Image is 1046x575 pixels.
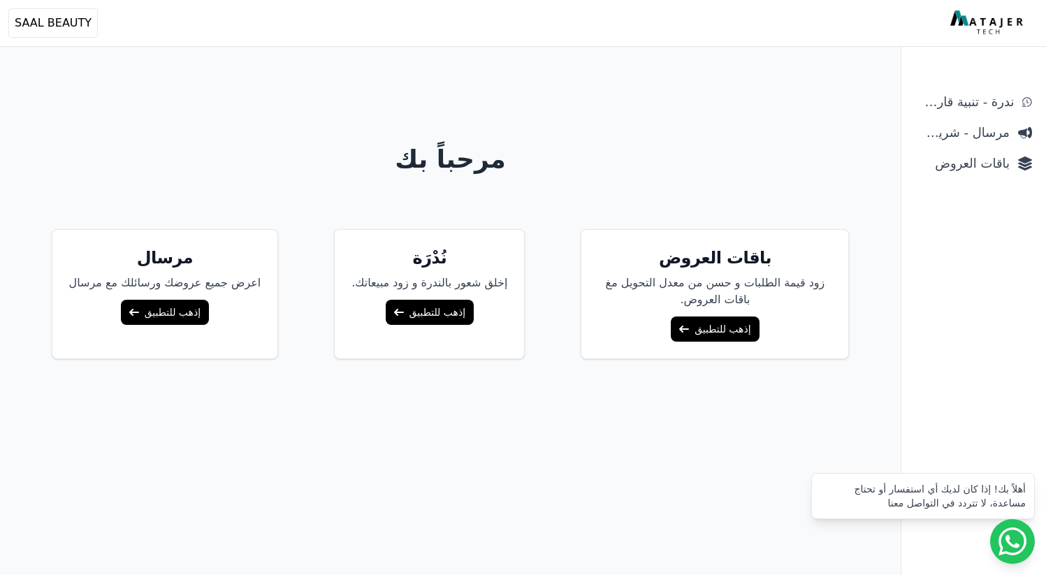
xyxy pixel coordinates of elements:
a: إذهب للتطبيق [386,300,474,325]
button: SAAL BEAUTY [8,8,98,38]
p: زود قيمة الطلبات و حسن من معدل التحويل مغ باقات العروض. [598,275,831,308]
div: أهلاً بك! إذا كان لديك أي استفسار أو تحتاج مساعدة، لا تتردد في التواصل معنا [820,482,1026,510]
h5: باقات العروض [598,247,831,269]
p: اعرض جميع عروضك ورسائلك مع مرسال [69,275,261,291]
span: ندرة - تنبية قارب علي النفاذ [915,92,1014,112]
p: إخلق شعور بالندرة و زود مبيعاتك. [351,275,507,291]
a: إذهب للتطبيق [121,300,209,325]
span: باقات العروض [915,154,1010,173]
span: مرسال - شريط دعاية [915,123,1010,143]
h1: مرحباً بك [3,145,898,173]
h5: مرسال [69,247,261,269]
a: إذهب للتطبيق [671,316,759,342]
h5: نُدْرَة [351,247,507,269]
img: MatajerTech Logo [950,10,1026,36]
span: SAAL BEAUTY [15,15,92,31]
